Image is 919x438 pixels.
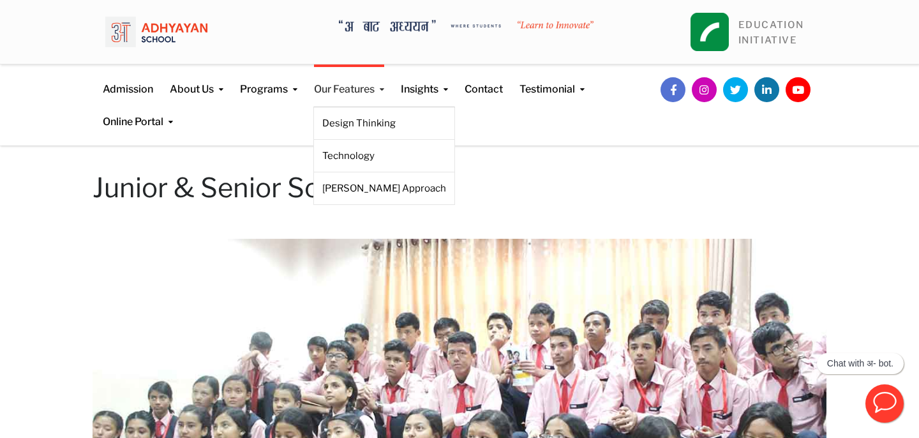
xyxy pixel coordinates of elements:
a: Testimonial [519,64,585,97]
a: Programs [240,64,297,97]
img: logo [105,10,207,54]
a: Technology [322,149,446,163]
a: [PERSON_NAME] Approach [322,181,446,195]
p: Chat with अ- bot. [827,358,893,369]
img: A Bata Adhyayan where students learn to Innovate [339,20,594,32]
a: Our Features [314,64,384,97]
a: Design Thinking [322,116,446,130]
a: Contact [465,64,503,97]
img: square_leapfrog [691,13,729,51]
a: Insights [401,64,448,97]
a: About Us [170,64,223,97]
a: Online Portal [103,97,173,130]
a: Admission [103,64,153,97]
a: EDUCATIONINITIATIVE [738,19,804,46]
h1: Junior & Senior School [93,172,826,204]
